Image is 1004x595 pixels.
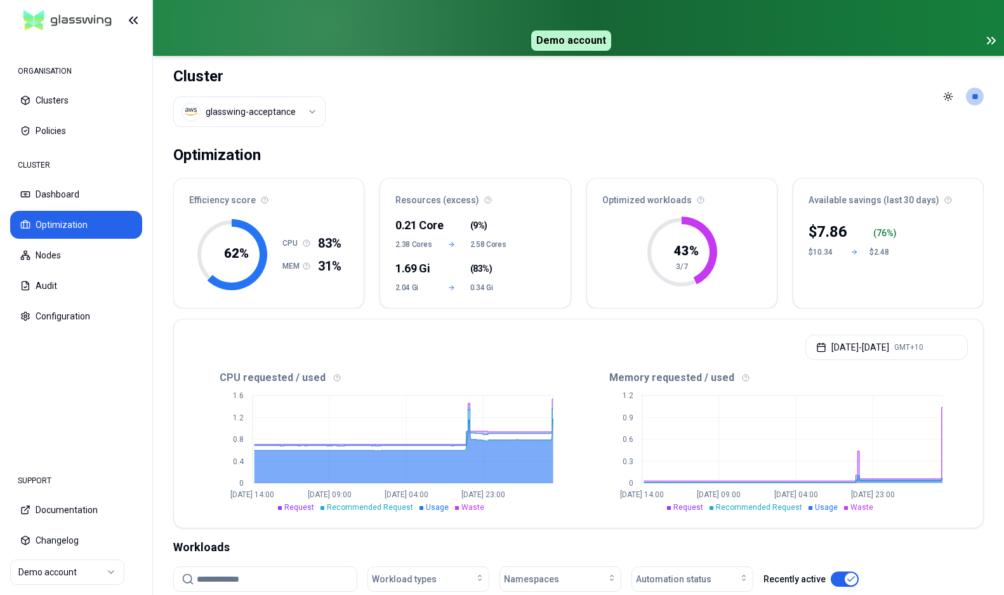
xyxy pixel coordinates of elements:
button: Configuration [10,302,142,330]
h1: MEM [282,261,303,271]
tspan: 1.2 [622,391,633,400]
tspan: 0 [239,479,244,488]
button: Clusters [10,86,142,114]
button: Policies [10,117,142,145]
label: Recently active [763,575,826,584]
span: 2.04 Gi [395,283,433,293]
tspan: [DATE] 09:00 [697,490,741,499]
div: CLUSTER [10,152,142,178]
tspan: [DATE] 09:00 [308,490,352,499]
button: Optimization [10,211,142,239]
div: 1.69 Gi [395,260,433,277]
button: Select a value [173,97,326,127]
span: Recommended Request [327,503,413,512]
tspan: [DATE] 23:00 [461,490,505,499]
p: 7.86 [817,222,847,242]
span: Usage [426,503,449,512]
tspan: [DATE] 23:00 [851,490,895,499]
span: 9% [473,219,484,232]
div: Optimization [173,142,261,168]
tspan: 1.6 [233,391,244,400]
tspan: [DATE] 14:00 [230,490,274,499]
tspan: 0.6 [622,435,633,444]
div: $ [809,222,847,242]
tspan: [DATE] 14:00 [620,490,664,499]
button: Nodes [10,241,142,269]
div: Optimized workloads [587,178,777,214]
tspan: 3/7 [676,262,688,271]
div: 0.21 Core [395,217,433,234]
button: Dashboard [10,180,142,208]
div: Resources (excess) [380,178,570,214]
tspan: 0.3 [622,457,633,466]
span: Waste [850,503,873,512]
span: GMT+10 [894,342,923,352]
div: Available savings (last 30 days) [793,178,983,214]
tspan: 62 % [224,246,249,261]
span: 2.58 Cores [470,239,508,250]
div: Workloads [173,538,984,556]
button: Automation status [631,566,753,592]
span: Automation status [636,573,711,585]
span: Request [673,503,703,512]
div: SUPPORT [10,468,142,493]
span: Workload types [372,573,437,585]
h1: Cluster [173,66,326,86]
tspan: [DATE] 04:00 [774,490,817,499]
span: ( ) [470,262,492,275]
div: Efficiency score [174,178,364,214]
span: Usage [815,503,838,512]
span: 0.34 Gi [470,283,508,293]
tspan: 1.2 [233,413,244,422]
tspan: 43 % [674,243,699,258]
span: Waste [461,503,484,512]
div: ( %) [873,227,900,239]
div: glasswing-acceptance [206,105,296,118]
tspan: 0.4 [233,457,244,466]
span: Namespaces [504,573,559,585]
tspan: 0.9 [622,413,633,422]
tspan: [DATE] 04:00 [385,490,428,499]
span: Demo account [531,30,611,51]
span: 83% [473,262,489,275]
tspan: 0.8 [233,435,244,444]
div: $2.48 [869,247,900,257]
div: Memory requested / used [579,370,968,385]
button: Audit [10,272,142,300]
span: 2.38 Cores [395,239,433,250]
span: 83% [318,234,341,252]
button: Workload types [367,566,489,592]
span: ( ) [470,219,487,232]
div: CPU requested / used [189,370,579,385]
span: 31% [318,257,341,275]
span: Request [284,503,314,512]
img: GlassWing [18,6,117,36]
img: aws [185,105,197,118]
button: Namespaces [499,566,621,592]
span: Recommended Request [716,503,802,512]
p: 76 [876,227,887,239]
button: Changelog [10,526,142,554]
div: ORGANISATION [10,58,142,84]
h1: CPU [282,238,303,248]
tspan: 0 [628,479,633,488]
div: $10.34 [809,247,839,257]
button: Documentation [10,496,142,524]
button: [DATE]-[DATE]GMT+10 [805,335,968,360]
